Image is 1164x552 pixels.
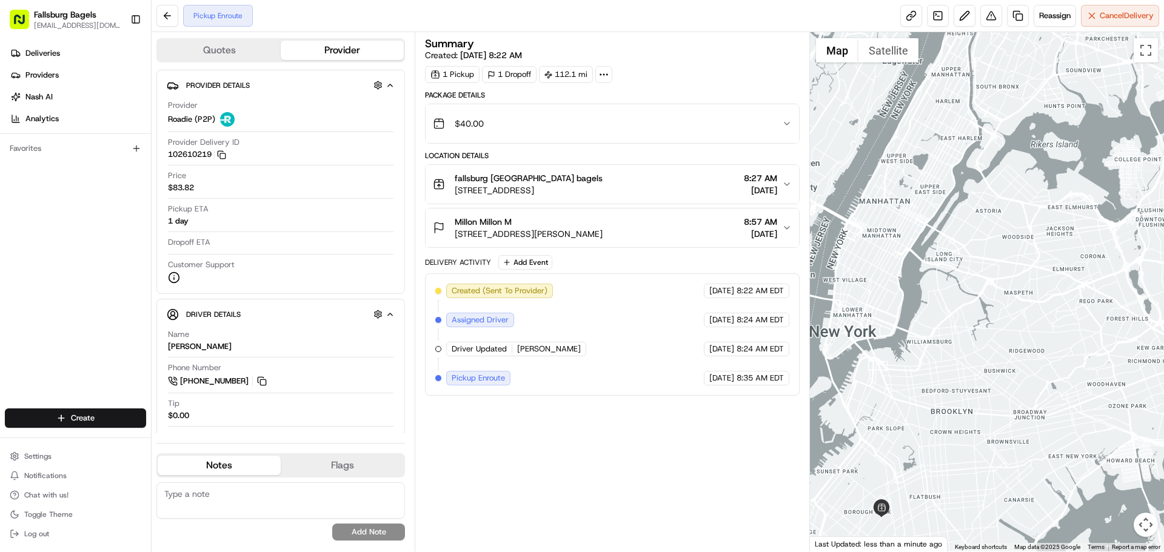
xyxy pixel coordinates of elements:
[455,118,484,130] span: $40.00
[858,38,918,62] button: Show satellite imagery
[744,184,777,196] span: [DATE]
[168,149,226,160] button: 102610219
[452,314,509,325] span: Assigned Driver
[425,38,474,49] h3: Summary
[813,536,853,551] a: Open this area in Google Maps (opens a new window)
[452,373,505,384] span: Pickup Enroute
[5,139,146,158] div: Favorites
[425,90,799,100] div: Package Details
[5,5,125,34] button: Fallsburg Bagels[EMAIL_ADDRESS][DOMAIN_NAME]
[24,238,93,250] span: Knowledge Base
[517,344,581,354] span: [PERSON_NAME]
[744,228,777,240] span: [DATE]
[816,38,858,62] button: Show street map
[85,267,147,277] a: Powered byPylon
[455,172,603,184] span: fallsburg [GEOGRAPHIC_DATA] bagels
[498,255,552,270] button: Add Event
[168,182,194,193] span: $83.82
[12,12,36,36] img: Nash
[737,373,784,384] span: 8:35 AM EDT
[425,66,480,83] div: 1 Pickup
[167,304,395,324] button: Driver Details
[121,268,147,277] span: Pylon
[1081,5,1159,27] button: CancelDelivery
[5,525,146,542] button: Log out
[168,341,232,352] div: [PERSON_NAME]
[810,536,948,551] div: Last Updated: less than a minute ago
[168,259,235,270] span: Customer Support
[5,467,146,484] button: Notifications
[737,314,784,325] span: 8:24 AM EDT
[168,410,189,421] div: $0.00
[24,529,49,539] span: Log out
[55,128,167,138] div: We're available if you need us!
[24,510,73,519] span: Toggle Theme
[168,237,210,248] span: Dropoff ETA
[168,216,189,227] div: 1 day
[281,456,404,475] button: Flags
[71,413,95,424] span: Create
[102,239,112,249] div: 💻
[98,233,199,255] a: 💻API Documentation
[168,329,189,340] span: Name
[426,104,798,143] button: $40.00
[455,216,512,228] span: Millon Millon M
[24,188,34,198] img: 1736555255976-a54dd68f-1ca7-489b-9aae-adbdc363a1c4
[186,310,241,319] span: Driver Details
[25,91,53,102] span: Nash AI
[34,8,96,21] button: Fallsburg Bagels
[425,258,491,267] div: Delivery Activity
[168,114,215,125] span: Roadie (P2P)
[455,184,603,196] span: [STREET_ADDRESS]
[460,50,522,61] span: [DATE] 8:22 AM
[32,78,200,91] input: Clear
[115,238,195,250] span: API Documentation
[12,239,22,249] div: 📗
[5,65,151,85] a: Providers
[426,208,798,247] button: Millon Millon M[STREET_ADDRESS][PERSON_NAME]8:57 AM[DATE]
[5,109,151,128] a: Analytics
[25,116,47,138] img: 4920774857489_3d7f54699973ba98c624_72.jpg
[1112,544,1160,550] a: Report a map error
[5,44,151,63] a: Deliveries
[55,116,199,128] div: Start new chat
[168,170,186,181] span: Price
[425,151,799,161] div: Location Details
[158,456,281,475] button: Notes
[737,344,784,354] span: 8:24 AM EDT
[25,113,59,124] span: Analytics
[188,155,221,170] button: See all
[25,70,59,81] span: Providers
[709,344,734,354] span: [DATE]
[12,158,81,167] div: Past conversations
[5,487,146,504] button: Chat with us!
[168,431,187,442] span: Make
[168,362,221,373] span: Phone Number
[744,216,777,228] span: 8:57 AM
[186,81,250,90] span: Provider Details
[1039,10,1071,21] span: Reassign
[38,188,98,198] span: [PERSON_NAME]
[452,285,547,296] span: Created (Sent To Provider)
[167,75,395,95] button: Provider Details
[220,112,235,127] img: roadie-logo-v2.jpg
[168,100,198,111] span: Provider
[813,536,853,551] img: Google
[5,448,146,465] button: Settings
[158,41,281,60] button: Quotes
[709,285,734,296] span: [DATE]
[455,228,603,240] span: [STREET_ADDRESS][PERSON_NAME]
[1100,10,1154,21] span: Cancel Delivery
[34,21,121,30] button: [EMAIL_ADDRESS][DOMAIN_NAME]
[168,398,179,409] span: Tip
[5,87,151,107] a: Nash AI
[24,451,52,461] span: Settings
[452,344,507,354] span: Driver Updated
[1088,544,1105,550] a: Terms (opens in new tab)
[5,408,146,428] button: Create
[12,176,32,196] img: Grace Nketiah
[1014,544,1080,550] span: Map data ©2025 Google
[206,119,221,134] button: Start new chat
[709,373,734,384] span: [DATE]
